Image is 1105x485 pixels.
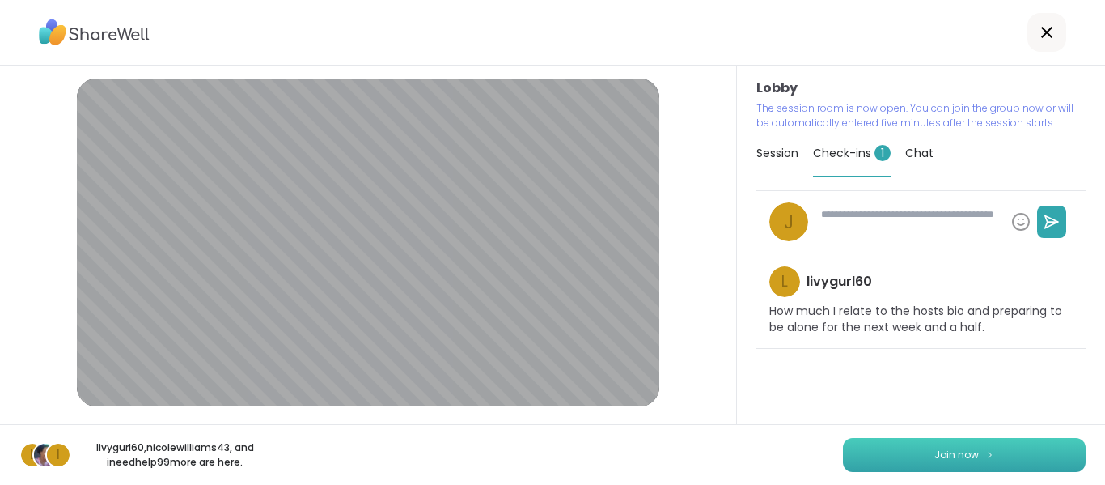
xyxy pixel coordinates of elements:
span: Join now [934,448,979,462]
span: i [57,445,60,466]
p: livygurl60 , nicolewilliams43 , and ineedhelp99 more are here. [84,440,265,470]
span: Session [756,145,798,161]
img: ShareWell Logomark [985,450,995,459]
span: 1 [874,145,891,161]
span: J [784,208,794,236]
p: How much I relate to the hosts bio and preparing to be alone for the next week and a half. [769,304,1073,335]
h4: livygurl60 [807,273,872,291]
h3: Lobby [756,79,1086,98]
span: Chat [905,145,934,161]
p: The session room is now open. You can join the group now or will be automatically entered five mi... [756,101,1086,130]
button: Join now [843,438,1086,472]
span: l [30,445,36,466]
img: ShareWell Logo [39,14,150,51]
span: l [781,270,788,294]
img: nicolewilliams43 [34,444,57,466]
span: Check-ins [813,145,891,161]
